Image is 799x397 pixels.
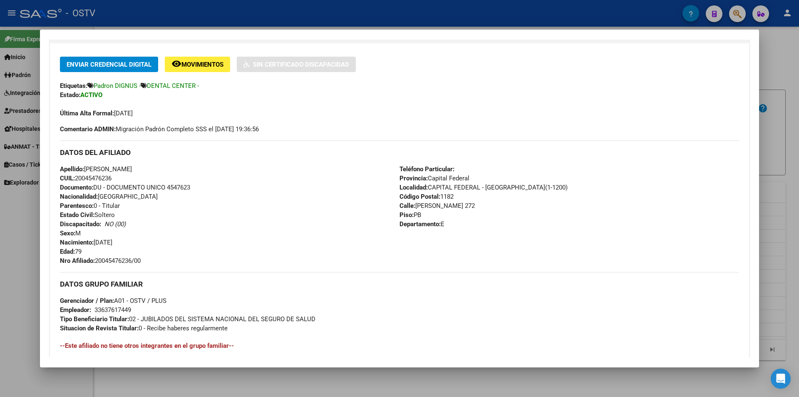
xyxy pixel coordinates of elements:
h3: DATOS GRUPO FAMILIAR [60,280,739,289]
strong: Nacionalidad: [60,193,98,200]
strong: Discapacitado: [60,220,101,228]
span: Capital Federal [399,175,469,182]
mat-icon: remove_red_eye [171,59,181,69]
strong: Empleador: [60,306,91,314]
span: Soltero [60,211,115,219]
strong: Estado: [60,91,80,99]
span: [GEOGRAPHIC_DATA] [60,193,158,200]
span: 20045476236/00 [60,257,141,265]
span: [PERSON_NAME] [60,165,132,173]
span: PB [399,211,421,219]
span: Enviar Credencial Digital [67,61,151,68]
div: 33637617449 [94,305,131,315]
button: Movimientos [165,57,230,72]
span: CAPITAL FEDERAL - [GEOGRAPHIC_DATA](1-1200) [399,184,568,191]
span: DENTAL CENTER - [147,82,199,90]
span: Migración Padrón Completo SSS el [DATE] 19:36:56 [60,125,259,134]
button: Enviar Credencial Digital [60,57,158,72]
span: [DATE] [60,239,112,246]
strong: ACTIVO [80,91,102,99]
strong: CUIL: [60,175,75,182]
strong: Teléfono Particular: [399,165,454,173]
span: 20045476236 [60,175,112,182]
strong: Tipo Beneficiario Titular: [60,315,129,323]
i: NO (00) [104,220,126,228]
strong: Localidad: [399,184,428,191]
span: A01 - OSTV / PLUS [60,297,166,305]
span: E [399,220,444,228]
span: M [60,230,81,237]
strong: Documento: [60,184,93,191]
strong: Provincia: [399,175,428,182]
div: Open Intercom Messenger [771,369,791,389]
strong: Sexo: [60,230,75,237]
strong: Nro Afiliado: [60,257,95,265]
strong: Edad: [60,248,75,255]
strong: Piso: [399,211,414,219]
span: 1182 [399,193,454,200]
span: [DATE] [60,110,133,117]
span: DU - DOCUMENTO UNICO 4547623 [60,184,190,191]
strong: Comentario ADMIN: [60,125,116,133]
strong: Apellido: [60,165,84,173]
button: Sin Certificado Discapacidad [237,57,356,72]
span: Sin Certificado Discapacidad [253,61,349,68]
span: 79 [60,248,82,255]
strong: Etiquetas: [60,82,87,90]
span: [PERSON_NAME] 272 [399,202,475,210]
span: 02 - JUBILADOS DEL SISTEMA NACIONAL DEL SEGURO DE SALUD [60,315,315,323]
strong: Situacion de Revista Titular: [60,325,139,332]
h3: DATOS DEL AFILIADO [60,148,739,157]
strong: Nacimiento: [60,239,94,246]
strong: Calle: [399,202,415,210]
strong: Última Alta Formal: [60,110,114,117]
strong: Gerenciador / Plan: [60,297,114,305]
strong: Código Postal: [399,193,440,200]
strong: Estado Civil: [60,211,94,219]
strong: Parentesco: [60,202,94,210]
span: Padron DIGNUS - [94,82,141,90]
strong: Departamento: [399,220,441,228]
span: 0 - Recibe haberes regularmente [60,325,228,332]
span: 0 - Titular [60,202,120,210]
span: Movimientos [181,61,223,68]
h4: --Este afiliado no tiene otros integrantes en el grupo familiar-- [60,341,739,350]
